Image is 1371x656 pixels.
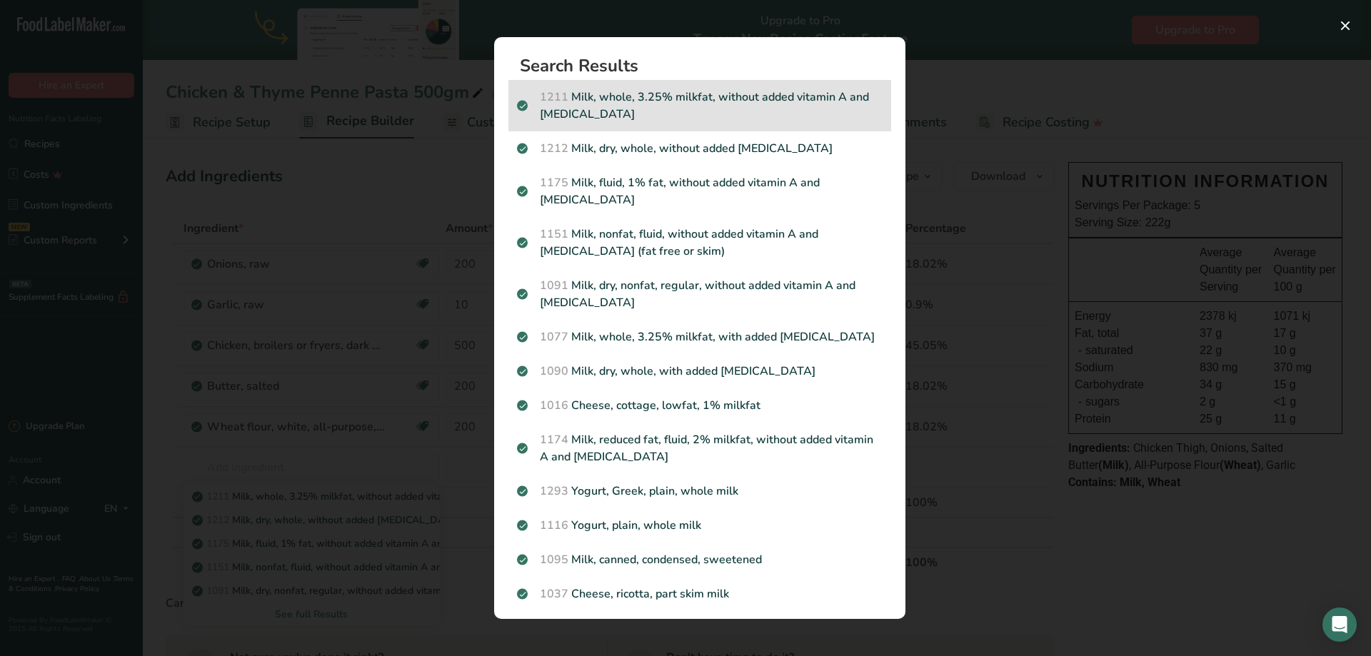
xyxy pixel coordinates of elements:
[540,89,568,105] span: 1211
[540,175,568,191] span: 1175
[517,551,883,568] p: Milk, canned, condensed, sweetened
[540,398,568,413] span: 1016
[540,363,568,379] span: 1090
[517,140,883,157] p: Milk, dry, whole, without added [MEDICAL_DATA]
[540,329,568,345] span: 1077
[1322,607,1357,642] div: Open Intercom Messenger
[540,552,568,567] span: 1095
[520,57,891,74] h1: Search Results
[540,483,568,499] span: 1293
[517,89,883,123] p: Milk, whole, 3.25% milkfat, without added vitamin A and [MEDICAL_DATA]
[517,226,883,260] p: Milk, nonfat, fluid, without added vitamin A and [MEDICAL_DATA] (fat free or skim)
[540,226,568,242] span: 1151
[517,517,883,534] p: Yogurt, plain, whole milk
[517,363,883,380] p: Milk, dry, whole, with added [MEDICAL_DATA]
[517,585,883,602] p: Cheese, ricotta, part skim milk
[517,277,883,311] p: Milk, dry, nonfat, regular, without added vitamin A and [MEDICAL_DATA]
[540,278,568,293] span: 1091
[540,432,568,448] span: 1174
[517,431,883,465] p: Milk, reduced fat, fluid, 2% milkfat, without added vitamin A and [MEDICAL_DATA]
[540,586,568,602] span: 1037
[540,141,568,156] span: 1212
[517,174,883,208] p: Milk, fluid, 1% fat, without added vitamin A and [MEDICAL_DATA]
[540,518,568,533] span: 1116
[517,328,883,345] p: Milk, whole, 3.25% milkfat, with added [MEDICAL_DATA]
[517,397,883,414] p: Cheese, cottage, lowfat, 1% milkfat
[517,483,883,500] p: Yogurt, Greek, plain, whole milk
